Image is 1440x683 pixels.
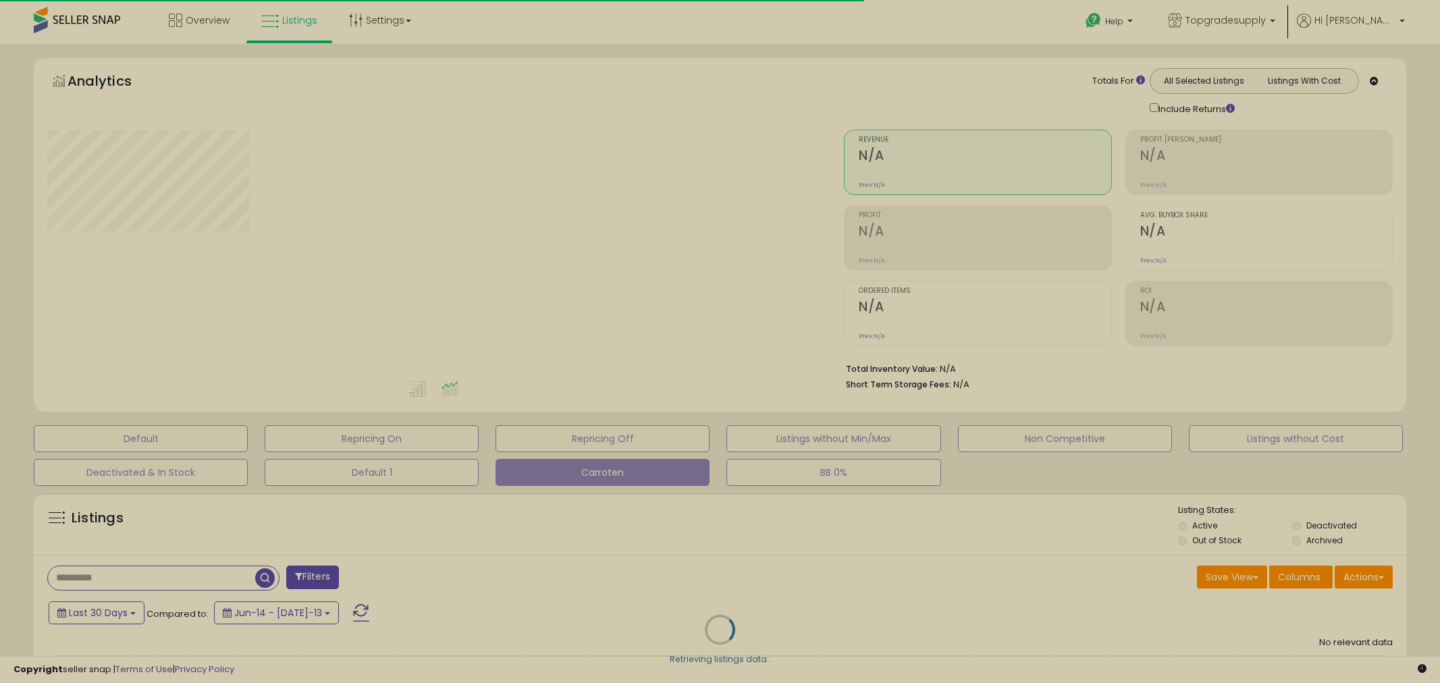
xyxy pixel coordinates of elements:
span: Help [1105,16,1123,27]
h5: Analytics [68,72,158,94]
span: Profit [859,212,1111,219]
span: Ordered Items [859,288,1111,295]
span: Hi [PERSON_NAME] [1314,13,1395,27]
h2: N/A [859,148,1111,166]
b: Short Term Storage Fees: [846,379,951,390]
span: Avg. Buybox Share [1140,212,1392,219]
h2: N/A [1140,299,1392,317]
div: seller snap | | [14,663,234,676]
button: Non Competitive [958,425,1172,452]
button: Repricing On [265,425,479,452]
small: Prev: N/A [859,181,885,189]
button: Listings without Cost [1189,425,1403,452]
div: Include Returns [1140,101,1251,116]
h2: N/A [1140,223,1392,242]
li: N/A [846,360,1383,376]
button: Repricing Off [496,425,710,452]
small: Prev: N/A [859,332,885,340]
small: Prev: N/A [1140,256,1167,265]
span: Listings [282,13,317,27]
h2: N/A [1140,148,1392,166]
button: Deactivated & In Stock [34,459,248,486]
b: Total Inventory Value: [846,363,938,375]
h2: N/A [859,223,1111,242]
small: Prev: N/A [1140,332,1167,340]
a: Hi [PERSON_NAME] [1297,13,1405,44]
button: Listings without Min/Max [726,425,940,452]
span: Revenue [859,136,1111,144]
strong: Copyright [14,663,63,676]
span: Topgradesupply [1185,13,1266,27]
div: Retrieving listings data.. [670,653,771,665]
button: Default 1 [265,459,479,486]
a: Help [1075,2,1146,44]
button: Carroten [496,459,710,486]
i: Get Help [1085,12,1102,29]
small: Prev: N/A [1140,181,1167,189]
span: Overview [186,13,230,27]
span: ROI [1140,288,1392,295]
button: BB 0% [726,459,940,486]
button: Listings With Cost [1254,72,1354,90]
small: Prev: N/A [859,256,885,265]
button: Default [34,425,248,452]
div: Totals For [1092,75,1145,88]
span: N/A [953,378,969,391]
h2: N/A [859,299,1111,317]
span: Profit [PERSON_NAME] [1140,136,1392,144]
button: All Selected Listings [1154,72,1254,90]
